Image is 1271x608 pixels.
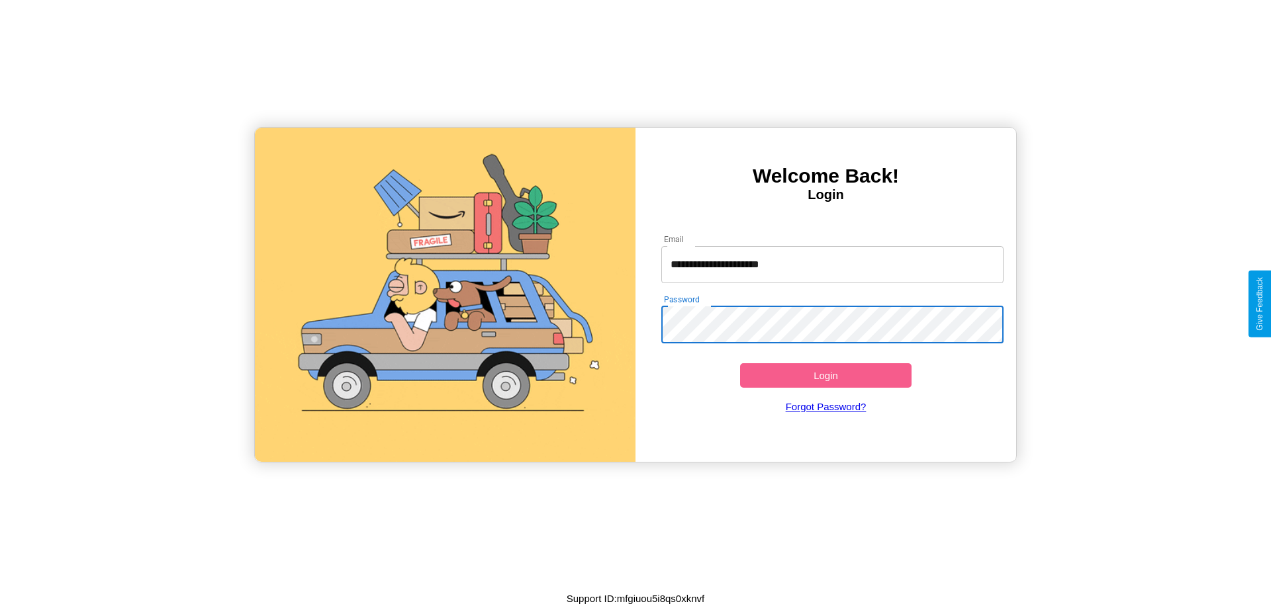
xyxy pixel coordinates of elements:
[255,128,635,462] img: gif
[567,589,704,607] p: Support ID: mfgiuou5i8qs0xknvf
[740,363,912,388] button: Login
[635,165,1016,187] h3: Welcome Back!
[655,388,998,425] a: Forgot Password?
[635,187,1016,202] h4: Login
[664,294,699,305] label: Password
[664,234,684,245] label: Email
[1255,277,1264,331] div: Give Feedback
